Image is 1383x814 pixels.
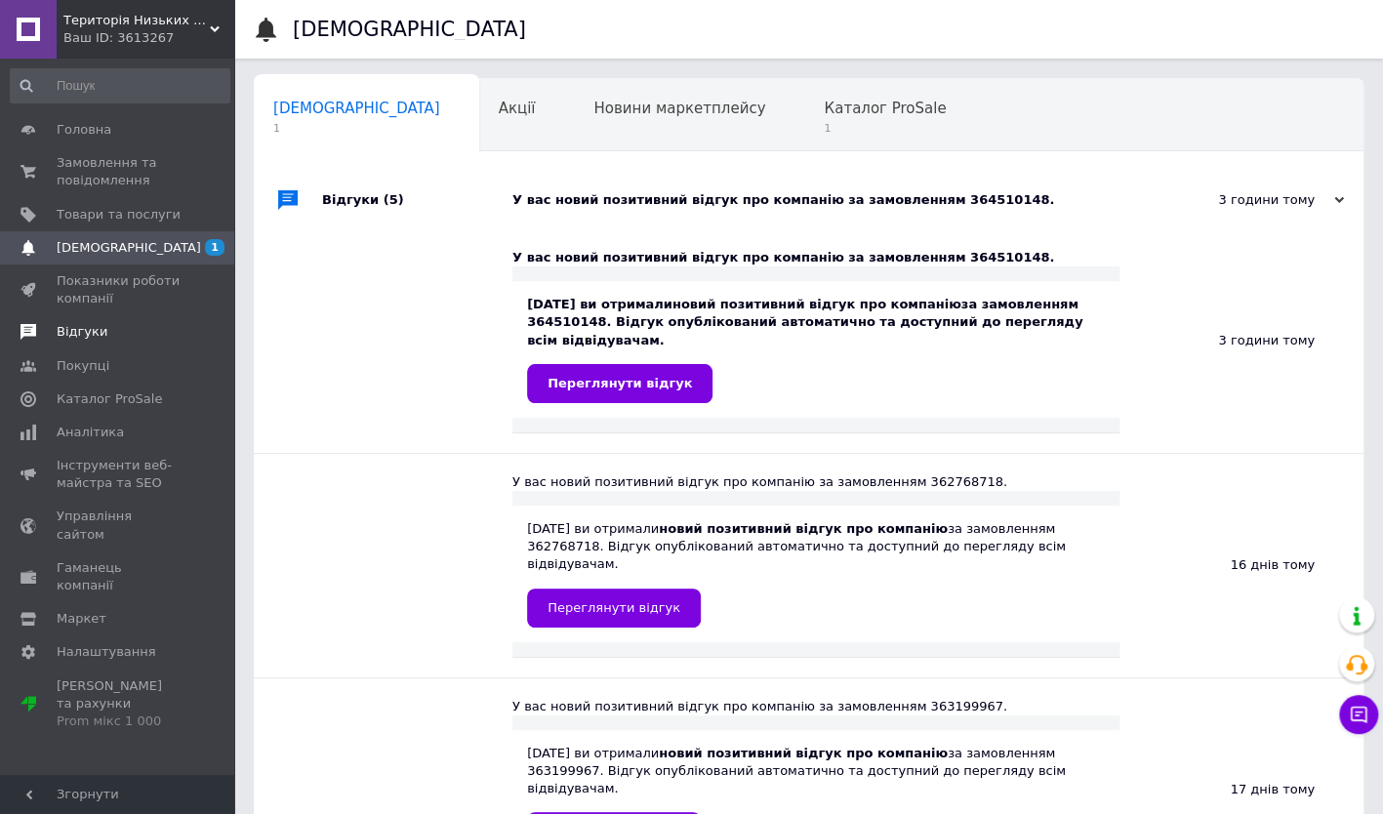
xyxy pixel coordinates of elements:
span: Каталог ProSale [824,100,946,117]
span: Інструменти веб-майстра та SEO [57,457,181,492]
span: Територія Низьких Цін [63,12,210,29]
span: Аналітика [57,424,124,441]
button: Чат з покупцем [1339,695,1378,734]
span: Каталог ProSale [57,390,162,408]
b: новий позитивний відгук про компанію [672,297,961,311]
span: Переглянути відгук [548,600,680,615]
span: [PERSON_NAME] та рахунки [57,677,181,731]
div: У вас новий позитивний відгук про компанію за замовленням 363199967. [512,698,1119,715]
div: Prom мікс 1 000 [57,712,181,730]
div: У вас новий позитивний відгук про компанію за замовленням 362768718. [512,473,1119,491]
span: Відгуки [57,323,107,341]
span: Головна [57,121,111,139]
span: Покупці [57,357,109,375]
b: новий позитивний відгук про компанію [659,746,948,760]
span: Управління сайтом [57,508,181,543]
span: Замовлення та повідомлення [57,154,181,189]
span: 1 [824,121,946,136]
div: У вас новий позитивний відгук про компанію за замовленням 364510148. [512,191,1149,209]
div: Ваш ID: 3613267 [63,29,234,47]
span: [DEMOGRAPHIC_DATA] [273,100,440,117]
span: Товари та послуги [57,206,181,224]
span: (5) [384,192,404,207]
div: Відгуки [322,171,512,229]
div: 3 години тому [1119,229,1363,453]
div: 3 години тому [1149,191,1344,209]
span: Акції [499,100,536,117]
a: Переглянути відгук [527,364,712,403]
div: 16 днів тому [1119,454,1363,677]
b: новий позитивний відгук про компанію [659,521,948,536]
span: Маркет [57,610,106,628]
span: Переглянути відгук [548,376,692,390]
span: 1 [273,121,440,136]
span: Гаманець компанії [57,559,181,594]
span: 1 [205,239,224,256]
input: Пошук [10,68,230,103]
div: У вас новий позитивний відгук про компанію за замовленням 364510148. [512,249,1119,266]
a: Переглянути відгук [527,589,701,628]
span: Новини маркетплейсу [593,100,765,117]
span: [DEMOGRAPHIC_DATA] [57,239,201,257]
div: [DATE] ви отримали за замовленням 364510148. Відгук опублікований автоматично та доступний до пер... [527,296,1105,403]
h1: [DEMOGRAPHIC_DATA] [293,18,526,41]
span: Показники роботи компанії [57,272,181,307]
span: Налаштування [57,643,156,661]
div: [DATE] ви отримали за замовленням 362768718. Відгук опублікований автоматично та доступний до пер... [527,520,1105,628]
